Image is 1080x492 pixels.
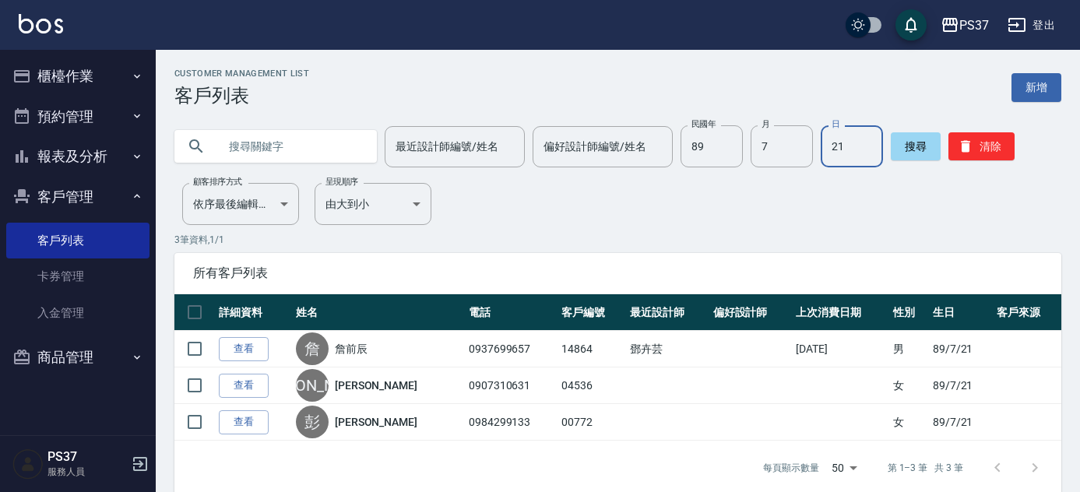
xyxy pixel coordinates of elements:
a: 查看 [219,410,269,434]
th: 性別 [889,294,929,331]
h3: 客戶列表 [174,85,309,107]
div: 50 [825,447,863,489]
label: 民國年 [691,118,716,130]
a: [PERSON_NAME] [335,378,417,393]
a: 詹前辰 [335,341,368,357]
th: 客戶編號 [558,294,626,331]
label: 顧客排序方式 [193,176,242,188]
td: 89/7/21 [929,367,993,404]
div: 詹 [296,332,329,365]
button: PS37 [934,9,995,41]
th: 客戶來源 [993,294,1061,331]
div: [PERSON_NAME] [296,369,329,402]
p: 每頁顯示數量 [763,461,819,475]
th: 生日 [929,294,993,331]
th: 最近設計師 [626,294,709,331]
td: 女 [889,404,929,441]
button: 客戶管理 [6,177,150,217]
h5: PS37 [47,449,127,465]
button: 預約管理 [6,97,150,137]
td: 0907310631 [465,367,558,404]
th: 電話 [465,294,558,331]
td: 鄧卉芸 [626,331,709,367]
img: Person [12,448,44,480]
td: [DATE] [792,331,889,367]
button: 櫃檯作業 [6,56,150,97]
td: 女 [889,367,929,404]
button: 登出 [1001,11,1061,40]
th: 上次消費日期 [792,294,889,331]
div: 由大到小 [315,183,431,225]
label: 呈現順序 [325,176,358,188]
div: 依序最後編輯時間 [182,183,299,225]
p: 第 1–3 筆 共 3 筆 [888,461,963,475]
div: 彭 [296,406,329,438]
label: 日 [832,118,839,130]
td: 89/7/21 [929,404,993,441]
button: 報表及分析 [6,136,150,177]
a: 卡券管理 [6,258,150,294]
th: 姓名 [292,294,465,331]
label: 月 [762,118,769,130]
td: 0937699657 [465,331,558,367]
th: 偏好設計師 [709,294,792,331]
td: 00772 [558,404,626,441]
div: PS37 [959,16,989,35]
a: 新增 [1011,73,1061,102]
td: 89/7/21 [929,331,993,367]
a: 客戶列表 [6,223,150,258]
span: 所有客戶列表 [193,265,1043,281]
button: 商品管理 [6,337,150,378]
h2: Customer Management List [174,69,309,79]
td: 14864 [558,331,626,367]
a: [PERSON_NAME] [335,414,417,430]
th: 詳細資料 [215,294,292,331]
td: 0984299133 [465,404,558,441]
td: 男 [889,331,929,367]
a: 入金管理 [6,295,150,331]
a: 查看 [219,374,269,398]
a: 查看 [219,337,269,361]
p: 服務人員 [47,465,127,479]
button: 清除 [948,132,1015,160]
input: 搜尋關鍵字 [218,125,364,167]
td: 04536 [558,367,626,404]
img: Logo [19,14,63,33]
button: save [895,9,927,40]
button: 搜尋 [891,132,941,160]
p: 3 筆資料, 1 / 1 [174,233,1061,247]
